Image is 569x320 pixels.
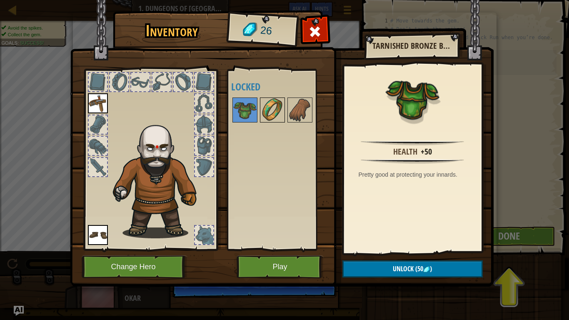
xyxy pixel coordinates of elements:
[421,146,432,158] div: +50
[372,41,451,50] h2: Tarnished Bronze Breastplate
[393,146,417,158] div: Health
[261,98,284,122] img: portrait.png
[414,264,423,273] span: (50
[88,225,108,245] img: portrait.png
[233,98,257,122] img: portrait.png
[231,81,329,92] h4: Locked
[237,255,324,278] button: Play
[361,159,464,164] img: hr.png
[430,264,432,273] span: )
[260,23,272,39] span: 26
[393,264,414,273] span: Unlock
[288,98,312,122] img: portrait.png
[359,170,471,179] div: Pretty good at protecting your innards.
[342,260,483,277] button: Unlock(50)
[88,93,108,113] img: portrait.png
[423,266,430,273] img: gem.png
[82,255,187,278] button: Change Hero
[385,72,439,126] img: portrait.png
[361,140,464,145] img: hr.png
[119,22,225,40] h1: Inventory
[109,117,211,238] img: goliath_hair.png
